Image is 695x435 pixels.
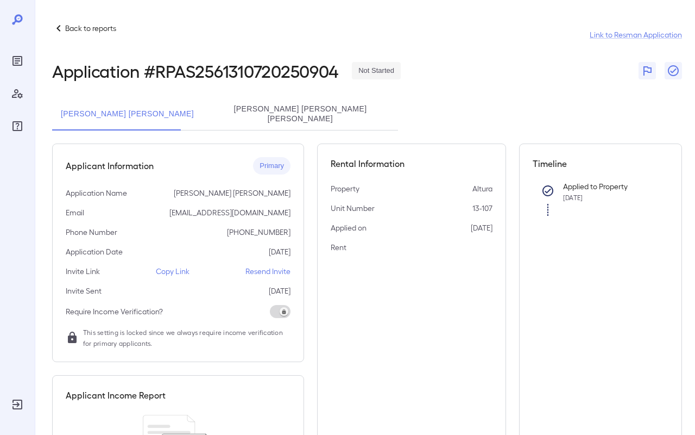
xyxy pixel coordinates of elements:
p: [DATE] [471,222,492,233]
a: Link to Resman Application [590,29,682,40]
p: Application Date [66,246,123,257]
button: [PERSON_NAME] [PERSON_NAME] [PERSON_NAME] [203,98,398,130]
h5: Applicant Income Report [66,389,166,402]
div: Log Out [9,396,26,413]
p: Invite Sent [66,285,102,296]
p: Altura [472,183,492,194]
p: Unit Number [331,203,375,214]
p: Applied to Property [563,181,651,192]
p: Application Name [66,188,127,198]
p: [DATE] [269,246,290,257]
h2: Application # RPAS2561310720250904 [52,61,339,80]
span: Primary [253,161,290,171]
h5: Rental Information [331,157,492,170]
p: [PHONE_NUMBER] [227,227,290,238]
p: [EMAIL_ADDRESS][DOMAIN_NAME] [169,207,290,218]
div: FAQ [9,117,26,135]
h5: Timeline [533,157,668,170]
p: 13-107 [472,203,492,214]
div: Manage Users [9,85,26,102]
span: This setting is locked since we always require income verification for primary applicants. [83,327,290,349]
p: Applied on [331,222,367,233]
div: Reports [9,52,26,70]
button: [PERSON_NAME] [PERSON_NAME] [52,98,203,130]
p: Back to reports [65,23,116,34]
p: Require Income Verification? [66,306,163,317]
p: Email [66,207,84,218]
p: Rent [331,242,346,253]
p: Phone Number [66,227,117,238]
p: [DATE] [269,285,290,296]
span: [DATE] [563,194,583,201]
button: Close Report [665,62,682,79]
h5: Applicant Information [66,159,154,172]
p: Resend Invite [245,266,290,277]
span: Not Started [352,66,401,76]
p: Property [331,183,359,194]
p: [PERSON_NAME] [PERSON_NAME] [174,188,290,198]
p: Invite Link [66,266,100,277]
button: Flag Report [639,62,656,79]
p: Copy Link [156,266,189,277]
